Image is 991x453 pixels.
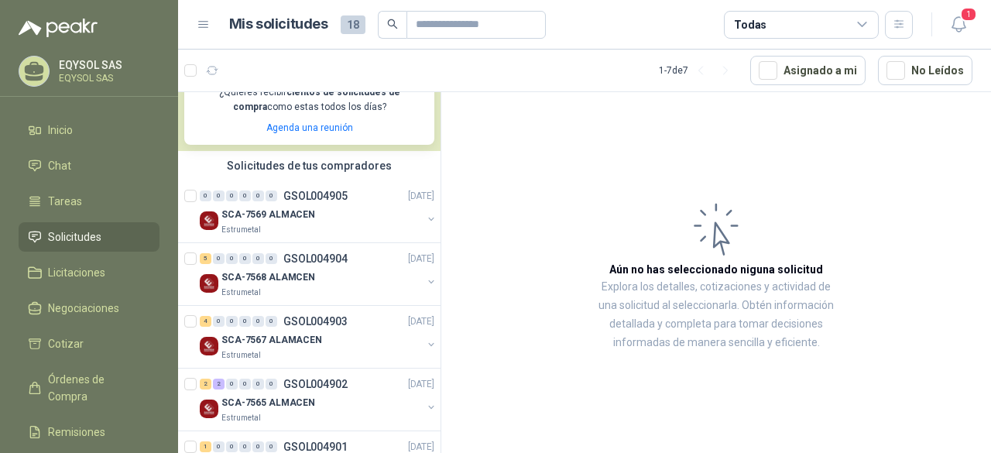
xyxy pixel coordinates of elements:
button: Asignado a mi [750,56,866,85]
p: SCA-7569 ALMACEN [221,207,315,221]
span: Negociaciones [48,300,119,317]
p: Explora los detalles, cotizaciones y actividad de una solicitud al seleccionarla. Obtén informaci... [596,278,836,352]
p: Estrumetal [221,412,261,424]
p: [DATE] [408,188,434,203]
img: Logo peakr [19,19,98,37]
p: [DATE] [408,251,434,266]
p: Estrumetal [221,349,261,362]
a: Remisiones [19,417,159,447]
p: GSOL004903 [283,316,348,327]
p: ¿Quieres recibir como estas todos los días? [194,85,425,115]
div: 0 [239,316,251,327]
a: Licitaciones [19,258,159,287]
div: 4 [200,316,211,327]
div: 2 [213,379,225,390]
span: 18 [341,15,365,34]
img: Company Logo [200,211,218,230]
p: GSOL004904 [283,253,348,264]
div: 0 [252,441,264,452]
div: 0 [239,441,251,452]
div: 0 [200,190,211,201]
div: 0 [226,316,238,327]
a: Tareas [19,187,159,216]
div: 0 [252,190,264,201]
div: 0 [266,316,277,327]
span: Cotizar [48,335,84,352]
a: 4 0 0 0 0 0 GSOL004903[DATE] Company LogoSCA-7567 ALAMACENEstrumetal [200,312,437,362]
div: 0 [266,379,277,390]
p: SCA-7565 ALMACEN [221,395,315,410]
a: Solicitudes [19,222,159,252]
div: 0 [213,190,225,201]
div: 0 [239,190,251,201]
p: Estrumetal [221,287,261,299]
p: [DATE] [408,376,434,391]
div: 0 [266,253,277,264]
button: No Leídos [878,56,972,85]
p: GSOL004902 [283,379,348,390]
h3: Aún no has seleccionado niguna solicitud [609,261,823,278]
div: 0 [239,253,251,264]
p: SCA-7567 ALAMACEN [221,332,322,347]
div: Todas [734,16,766,33]
img: Company Logo [200,337,218,355]
div: 2 [200,379,211,390]
div: 0 [266,190,277,201]
h1: Mis solicitudes [229,13,328,36]
div: 0 [213,253,225,264]
span: Inicio [48,122,73,139]
div: 0 [239,379,251,390]
p: EQYSOL SAS [59,74,156,83]
p: SCA-7568 ALAMCEN [221,269,315,284]
p: GSOL004905 [283,190,348,201]
p: Estrumetal [221,224,261,236]
a: Órdenes de Compra [19,365,159,411]
div: 0 [252,316,264,327]
div: 0 [266,441,277,452]
span: search [387,19,398,29]
div: 0 [226,253,238,264]
div: 0 [252,253,264,264]
div: 0 [213,441,225,452]
span: Remisiones [48,424,105,441]
div: 5 [200,253,211,264]
div: 0 [226,379,238,390]
span: Tareas [48,193,82,210]
div: 0 [226,190,238,201]
a: Cotizar [19,329,159,359]
span: Órdenes de Compra [48,371,145,405]
img: Company Logo [200,274,218,293]
a: 2 2 0 0 0 0 GSOL004902[DATE] Company LogoSCA-7565 ALMACENEstrumetal [200,375,437,424]
div: 0 [252,379,264,390]
span: Chat [48,157,71,174]
span: Solicitudes [48,228,101,245]
a: Negociaciones [19,293,159,323]
b: cientos de solicitudes de compra [233,87,400,112]
button: 1 [945,11,972,39]
a: Inicio [19,115,159,145]
div: Solicitudes de tus compradores [178,151,441,180]
p: [DATE] [408,314,434,328]
span: 1 [960,7,977,22]
p: EQYSOL SAS [59,60,156,70]
div: 1 [200,441,211,452]
a: Chat [19,151,159,180]
a: 5 0 0 0 0 0 GSOL004904[DATE] Company LogoSCA-7568 ALAMCENEstrumetal [200,249,437,299]
div: 0 [213,316,225,327]
a: 0 0 0 0 0 0 GSOL004905[DATE] Company LogoSCA-7569 ALMACENEstrumetal [200,187,437,236]
div: 0 [226,441,238,452]
a: Agenda una reunión [266,122,353,133]
div: 1 - 7 de 7 [659,58,738,83]
img: Company Logo [200,400,218,418]
span: Licitaciones [48,264,105,281]
p: GSOL004901 [283,441,348,452]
